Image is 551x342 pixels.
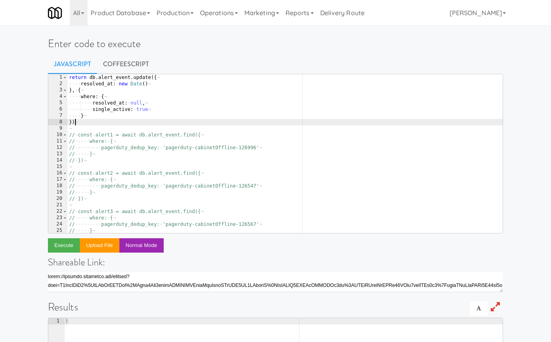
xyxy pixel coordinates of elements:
[80,238,119,253] button: Upload file
[48,318,65,324] div: 1
[48,93,67,100] div: 4
[48,138,67,144] div: 11
[48,106,67,113] div: 6
[48,301,503,313] h1: Results
[48,238,80,253] button: Execute
[48,215,67,221] div: 23
[48,208,67,215] div: 22
[119,238,164,253] button: Normal Mode
[48,144,67,151] div: 12
[48,164,67,170] div: 15
[48,81,67,87] div: 2
[48,202,67,208] div: 21
[48,157,67,164] div: 14
[48,151,67,157] div: 13
[48,189,67,196] div: 19
[48,221,67,227] div: 24
[48,74,67,81] div: 1
[48,119,67,125] div: 8
[48,125,67,132] div: 9
[48,132,67,138] div: 10
[48,113,67,119] div: 7
[48,257,503,267] h4: Shareable Link:
[48,100,67,106] div: 5
[48,87,67,93] div: 3
[97,54,155,74] a: CoffeeScript
[48,272,503,292] textarea: lorem://ipsumdo.sitametco.adi/elitsed?doei=T1IncIDiD2%5UtLAbOrEETDol%2MAgna4Ali3enimADMINIMVEniaM...
[48,183,67,189] div: 18
[48,54,97,74] a: Javascript
[48,196,67,202] div: 20
[48,170,67,176] div: 16
[48,176,67,183] div: 17
[48,6,62,20] img: Micromart
[48,227,67,234] div: 25
[48,38,503,49] h1: Enter code to execute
